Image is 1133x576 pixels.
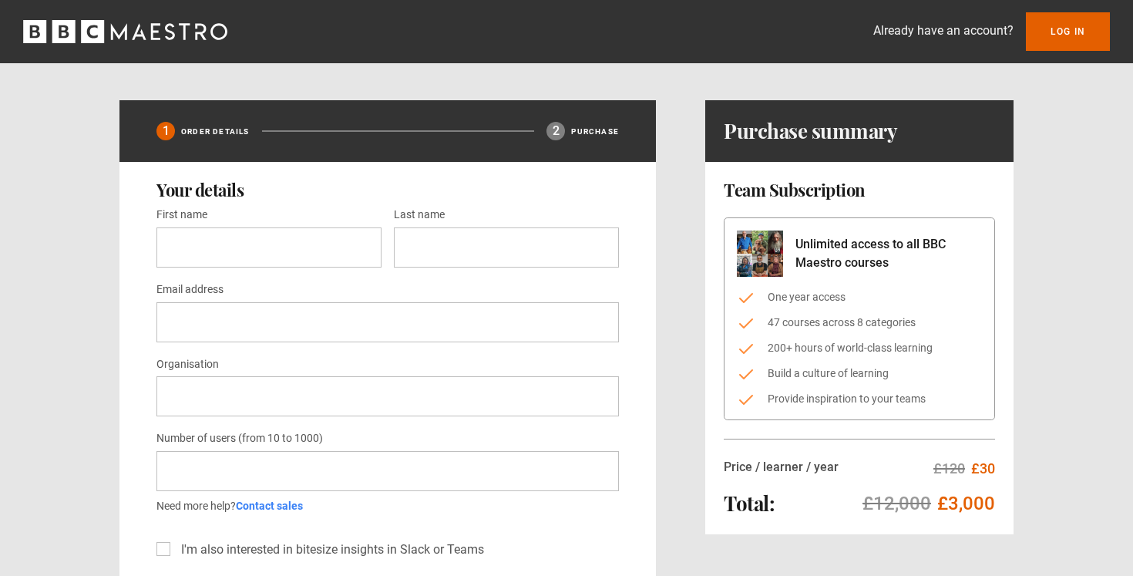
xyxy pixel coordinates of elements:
a: Contact sales [236,500,303,512]
svg: BBC Maestro [23,20,227,43]
h2: Team Subscription [724,180,995,199]
label: I'm also interested in bitesize insights in Slack or Teams [175,541,484,559]
div: 2 [546,122,565,140]
label: Email address [156,281,224,299]
li: Build a culture of learning [737,365,982,382]
label: Number of users (from 10 to 1000) [156,429,323,448]
div: 1 [156,122,175,140]
label: First name [156,206,207,224]
p: Need more help? [156,491,619,516]
p: Already have an account? [873,22,1014,40]
p: Price / learner / year [724,458,839,479]
li: 47 courses across 8 categories [737,315,982,331]
p: Order details [181,126,250,137]
span: £3,000 [937,493,995,514]
h1: Purchase summary [724,119,897,143]
li: 200+ hours of world-class learning [737,340,982,356]
label: Last name [394,206,445,224]
p: Unlimited access to all BBC Maestro courses [795,235,982,272]
span: £30 [971,460,995,477]
p: £120 [933,458,965,479]
a: Log In [1026,12,1110,51]
h2: Your details [156,180,619,199]
li: One year access [737,289,982,305]
p: Purchase [571,126,619,137]
li: Provide inspiration to your teams [737,391,982,407]
h2: Total: [724,491,775,516]
label: Organisation [156,355,219,374]
span: £12,000 [862,493,931,514]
